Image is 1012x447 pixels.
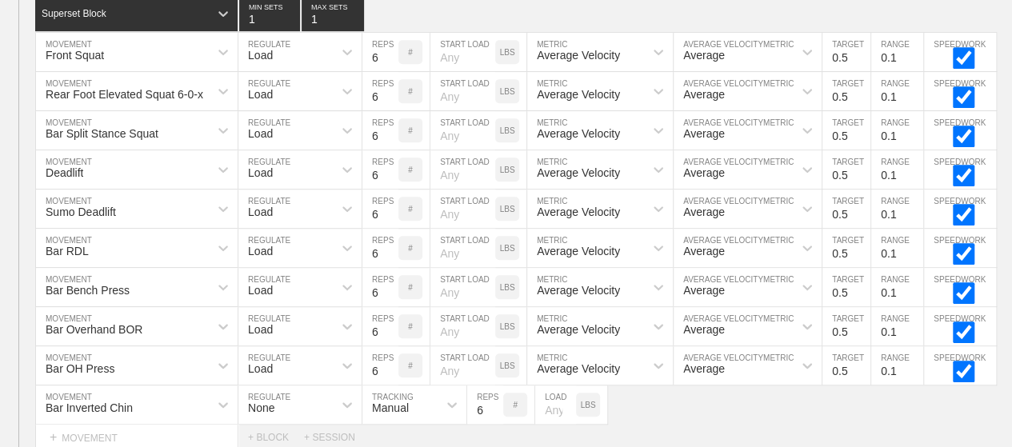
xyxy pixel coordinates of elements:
[46,88,203,101] div: Rear Foot Elevated Squat 6-0-x
[248,88,273,101] div: Load
[304,432,368,443] div: + SESSION
[683,88,725,101] div: Average
[500,126,515,135] p: LBS
[46,127,158,140] div: Bar Split Stance Squat
[248,284,273,297] div: Load
[248,362,273,375] div: Load
[46,245,89,257] div: Bar RDL
[683,206,725,218] div: Average
[581,401,596,409] p: LBS
[537,284,620,297] div: Average Velocity
[683,323,725,336] div: Average
[537,49,620,62] div: Average Velocity
[372,401,409,414] div: Manual
[430,229,495,267] input: Any
[408,48,413,57] p: #
[408,166,413,174] p: #
[430,268,495,306] input: Any
[50,430,57,444] span: +
[248,166,273,179] div: Load
[46,206,116,218] div: Sumo Deadlift
[248,245,273,257] div: Load
[430,72,495,110] input: Any
[430,190,495,228] input: Any
[46,49,104,62] div: Front Squat
[408,322,413,331] p: #
[500,48,515,57] p: LBS
[430,111,495,150] input: Any
[430,307,495,345] input: Any
[500,205,515,214] p: LBS
[46,166,83,179] div: Deadlift
[248,49,273,62] div: Load
[500,166,515,174] p: LBS
[513,401,518,409] p: #
[537,323,620,336] div: Average Velocity
[430,33,495,71] input: Any
[408,126,413,135] p: #
[683,166,725,179] div: Average
[408,244,413,253] p: #
[683,245,725,257] div: Average
[408,361,413,370] p: #
[500,283,515,292] p: LBS
[537,206,620,218] div: Average Velocity
[46,323,142,336] div: Bar Overhand BOR
[408,283,413,292] p: #
[537,245,620,257] div: Average Velocity
[248,127,273,140] div: Load
[46,284,130,297] div: Bar Bench Press
[430,346,495,385] input: Any
[408,205,413,214] p: #
[683,362,725,375] div: Average
[500,87,515,96] p: LBS
[500,244,515,253] p: LBS
[683,49,725,62] div: Average
[500,322,515,331] p: LBS
[537,166,620,179] div: Average Velocity
[248,432,304,443] div: + BLOCK
[500,361,515,370] p: LBS
[683,127,725,140] div: Average
[537,127,620,140] div: Average Velocity
[537,362,620,375] div: Average Velocity
[537,88,620,101] div: Average Velocity
[683,284,725,297] div: Average
[408,87,413,96] p: #
[724,261,1012,447] iframe: Chat Widget
[430,150,495,189] input: Any
[248,401,274,414] div: None
[46,362,114,375] div: Bar OH Press
[42,8,106,19] div: Superset Block
[248,323,273,336] div: Load
[535,385,576,424] input: Any
[248,206,273,218] div: Load
[46,401,133,414] div: Bar Inverted Chin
